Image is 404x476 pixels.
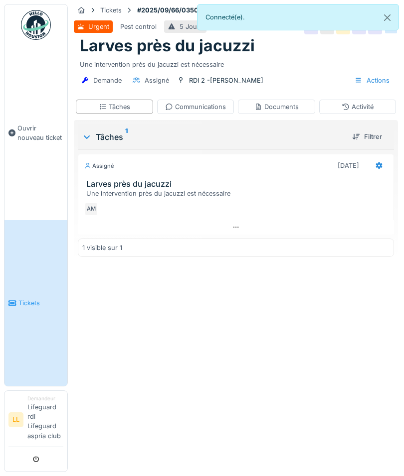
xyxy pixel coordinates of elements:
div: Documents [254,102,299,112]
div: Demandeur [27,395,63,402]
div: Activité [342,102,374,112]
sup: 1 [125,131,128,143]
div: Assigné [84,162,114,170]
h1: Larves près du jacuzzi [80,36,255,55]
div: Une intervention près du jacuzzi est nécessaire [86,189,390,198]
div: Demande [93,76,122,85]
a: Tickets [4,220,67,385]
div: Actions [350,73,394,88]
div: Tâches [82,131,344,143]
a: Ouvrir nouveau ticket [4,45,67,220]
div: Filtrer [348,130,386,143]
a: LL DemandeurLifeguard rdi Lifeguard aspria club [8,395,63,447]
div: AM [84,202,98,216]
div: Communications [165,102,226,112]
div: Urgent [88,22,109,31]
button: Close [376,4,399,31]
img: Badge_color-CXgf-gQk.svg [21,10,51,40]
div: Tickets [100,5,122,15]
div: Connecté(e). [197,4,399,30]
li: Lifeguard rdi Lifeguard aspria club [27,395,63,445]
strong: #2025/09/66/03509 [133,5,206,15]
div: [DATE] [338,161,359,170]
span: Tickets [18,298,63,308]
div: RDI 2 -[PERSON_NAME] [189,76,263,85]
li: LL [8,412,23,427]
span: Ouvrir nouveau ticket [17,123,63,142]
div: 5 Jours [180,22,203,31]
div: Pest control [120,22,157,31]
div: Assigné [145,76,169,85]
div: Tâches [99,102,130,112]
div: 1 visible sur 1 [82,243,122,252]
div: Une intervention près du jacuzzi est nécessaire [80,56,392,69]
h3: Larves près du jacuzzi [86,179,390,189]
